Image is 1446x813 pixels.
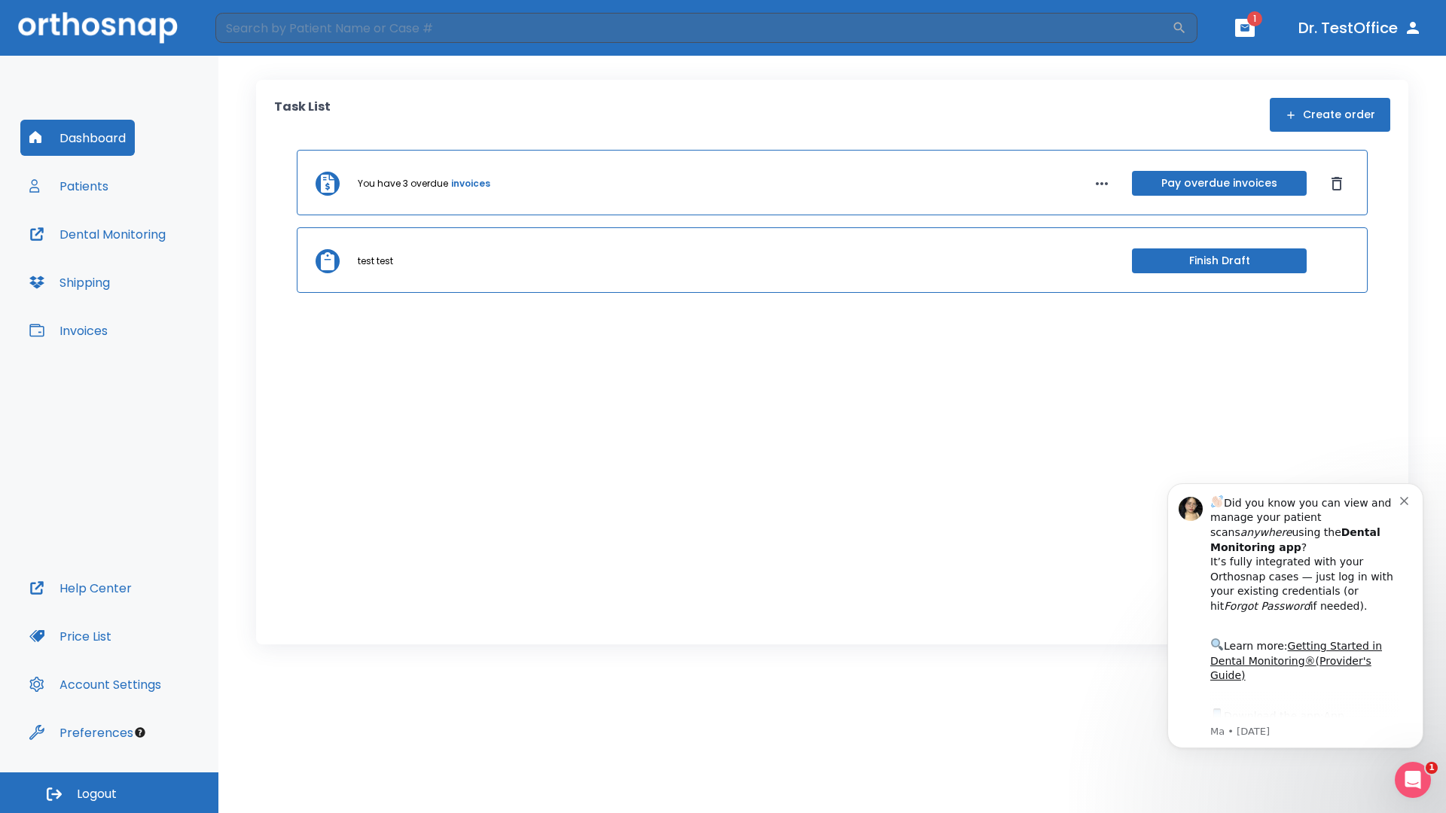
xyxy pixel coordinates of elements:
[20,570,141,606] button: Help Center
[215,13,1172,43] input: Search by Patient Name or Case #
[20,264,119,300] button: Shipping
[1132,248,1307,273] button: Finish Draft
[1132,171,1307,196] button: Pay overdue invoices
[18,12,178,43] img: Orthosnap
[1325,172,1349,196] button: Dismiss
[20,618,120,654] button: Price List
[358,177,448,190] p: You have 3 overdue
[358,254,393,268] p: test test
[77,786,117,802] span: Logout
[20,120,135,156] button: Dashboard
[274,98,331,132] p: Task List
[1426,762,1438,774] span: 1
[1247,11,1262,26] span: 1
[20,216,175,252] button: Dental Monitoring
[20,168,117,204] button: Patients
[1292,14,1428,41] button: Dr. TestOffice
[133,726,147,739] div: Tooltip anchor
[20,312,117,349] button: Invoices
[1145,464,1446,805] iframe: Intercom notifications message
[20,666,170,702] button: Account Settings
[20,714,142,751] button: Preferences
[1395,762,1431,798] iframe: Intercom live chat
[451,177,490,190] a: invoices
[1270,98,1390,132] button: Create order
